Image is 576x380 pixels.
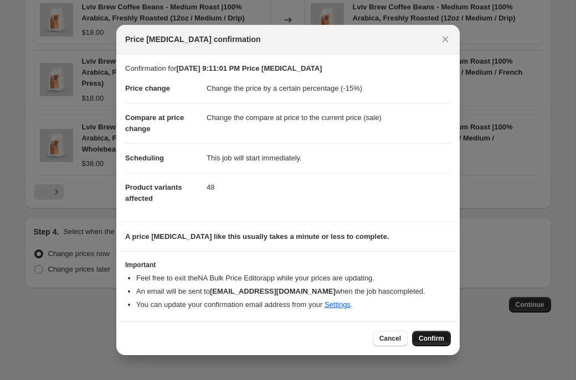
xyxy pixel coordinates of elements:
[125,113,184,133] span: Compare at price change
[207,103,451,132] dd: Change the compare at price to the current price (sale)
[438,32,453,47] button: Close
[207,143,451,173] dd: This job will start immediately.
[176,64,322,72] b: [DATE] 9:11:01 PM Price [MEDICAL_DATA]
[125,183,182,202] span: Product variants affected
[379,334,401,343] span: Cancel
[136,299,451,310] li: You can update your confirmation email address from your .
[125,261,451,269] h3: Important
[136,273,451,284] li: Feel free to exit the NA Bulk Price Editor app while your prices are updating.
[210,287,336,295] b: [EMAIL_ADDRESS][DOMAIN_NAME]
[136,286,451,297] li: An email will be sent to when the job has completed .
[125,154,164,162] span: Scheduling
[419,334,444,343] span: Confirm
[125,34,261,45] span: Price [MEDICAL_DATA] confirmation
[373,331,408,346] button: Cancel
[125,63,451,74] p: Confirmation for
[325,300,351,309] a: Settings
[207,74,451,103] dd: Change the price by a certain percentage (-15%)
[207,173,451,202] dd: 48
[125,232,389,241] b: A price [MEDICAL_DATA] like this usually takes a minute or less to complete.
[412,331,451,346] button: Confirm
[125,84,170,92] span: Price change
